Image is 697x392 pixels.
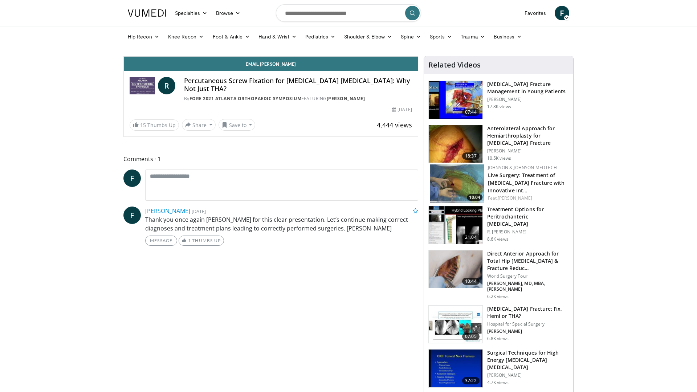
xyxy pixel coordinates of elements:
[462,377,480,384] span: 37:22
[462,278,480,285] span: 10:44
[428,305,569,344] a: 07:05 [MEDICAL_DATA] Fracture: Fix, Hemi or THA? Hospital for Special Surgery [PERSON_NAME] 6.8K ...
[487,250,569,272] h3: Direct Anterior Approach for Total Hip [MEDICAL_DATA] & Fracture Reduc…
[520,6,550,20] a: Favorites
[487,148,569,154] p: [PERSON_NAME]
[487,321,569,327] p: Hospital for Special Surgery
[462,234,480,241] span: 21:04
[124,56,418,57] video-js: Video Player
[487,372,569,378] p: [PERSON_NAME]
[425,29,457,44] a: Sports
[179,236,224,246] a: 1 Thumbs Up
[487,206,569,228] h3: Treatment Options for Peritrochanteric [MEDICAL_DATA]
[130,77,155,94] img: FORE 2021 Atlanta Orthopaedic Symposium
[123,29,164,44] a: Hip Recon
[487,349,569,371] h3: Surgical Techniques for High Energy [MEDICAL_DATA] [MEDICAL_DATA]
[164,29,208,44] a: Knee Recon
[487,336,509,342] p: 6.8K views
[487,81,569,95] h3: [MEDICAL_DATA] Fracture Management in Young Patients
[487,380,509,385] p: 4.7K views
[462,109,480,116] span: 07:44
[428,61,481,69] h4: Related Videos
[184,95,412,102] div: By FEATURING
[184,77,412,93] h4: Percutaneous Screw Fixation for [MEDICAL_DATA] [MEDICAL_DATA]: Why Not Just THA?
[212,6,245,20] a: Browse
[487,328,569,334] p: [PERSON_NAME]
[140,122,146,128] span: 15
[429,350,482,387] img: 341f074f-dccc-4512-8d51-d85fc8b617ea.150x105_q85_crop-smart_upscale.jpg
[208,29,254,44] a: Foot & Ankle
[254,29,301,44] a: Hand & Wrist
[487,97,569,102] p: [PERSON_NAME]
[429,250,482,288] img: 1b49c4dc-6725-42ca-b2d9-db8c5331b74b.150x105_q85_crop-smart_upscale.jpg
[123,154,418,164] span: Comments 1
[429,125,482,163] img: 78c34c25-97ae-4c02-9d2f-9b8ccc85d359.150x105_q85_crop-smart_upscale.jpg
[124,57,418,71] a: Email [PERSON_NAME]
[467,194,482,201] span: 10:04
[555,6,569,20] a: F
[192,208,206,215] small: [DATE]
[429,81,482,119] img: 245457_0002_1.png.150x105_q85_crop-smart_upscale.jpg
[456,29,489,44] a: Trauma
[487,104,511,110] p: 17.8K views
[487,294,509,299] p: 6.2K views
[123,207,141,224] a: F
[123,170,141,187] a: F
[429,206,482,244] img: UxJ4bo6uJkjYse234xMDoxOjB1O8AjAz.150x105_q85_crop-smart_upscale.jpg
[145,207,190,215] a: [PERSON_NAME]
[488,172,565,194] a: Live Surgery: Treatment of [MEDICAL_DATA] Fracture with Innovative Int…
[392,106,412,113] div: [DATE]
[145,236,177,246] a: Message
[489,29,526,44] a: Business
[487,281,569,292] p: [PERSON_NAME], MD, MBA, [PERSON_NAME]
[428,250,569,299] a: 10:44 Direct Anterior Approach for Total Hip [MEDICAL_DATA] & Fracture Reduc… World Surgery Tour ...
[340,29,396,44] a: Shoulder & Elbow
[488,195,567,201] div: Feat.
[189,95,302,102] a: FORE 2021 Atlanta Orthopaedic Symposium
[487,229,569,235] p: R. [PERSON_NAME]
[428,349,569,388] a: 37:22 Surgical Techniques for High Energy [MEDICAL_DATA] [MEDICAL_DATA] [PERSON_NAME] 4.7K views
[219,119,256,131] button: Save to
[428,125,569,163] a: 18:37 Anterolateral Approach for Hemiarthroplasty for [MEDICAL_DATA] Fracture [PERSON_NAME] 10.5K...
[487,236,509,242] p: 8.6K views
[462,333,480,340] span: 07:05
[487,155,511,161] p: 10.5K views
[498,195,532,201] a: [PERSON_NAME]
[396,29,425,44] a: Spine
[487,125,569,147] h3: Anterolateral Approach for Hemiarthroplasty for [MEDICAL_DATA] Fracture
[487,305,569,320] h3: [MEDICAL_DATA] Fracture: Fix, Hemi or THA?
[327,95,365,102] a: [PERSON_NAME]
[158,77,175,94] a: R
[188,238,191,243] span: 1
[130,119,179,131] a: 15 Thumbs Up
[128,9,166,17] img: VuMedi Logo
[429,306,482,343] img: 5b7a0747-e942-4b85-9d8f-d50a64f0d5dd.150x105_q85_crop-smart_upscale.jpg
[430,164,484,203] img: 14766df3-efa5-4166-8dc0-95244dab913c.150x105_q85_crop-smart_upscale.jpg
[171,6,212,20] a: Specialties
[428,206,569,244] a: 21:04 Treatment Options for Peritrochanteric [MEDICAL_DATA] R. [PERSON_NAME] 8.6K views
[377,121,412,129] span: 4,444 views
[145,215,418,233] p: Thank you once again [PERSON_NAME] for this clear presentation. Let’s continue making correct dia...
[487,273,569,279] p: World Surgery Tour
[488,164,557,171] a: Johnson & Johnson MedTech
[428,81,569,119] a: 07:44 [MEDICAL_DATA] Fracture Management in Young Patients [PERSON_NAME] 17.8K views
[276,4,421,22] input: Search topics, interventions
[182,119,216,131] button: Share
[301,29,340,44] a: Pediatrics
[430,164,484,203] a: 10:04
[462,152,480,160] span: 18:37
